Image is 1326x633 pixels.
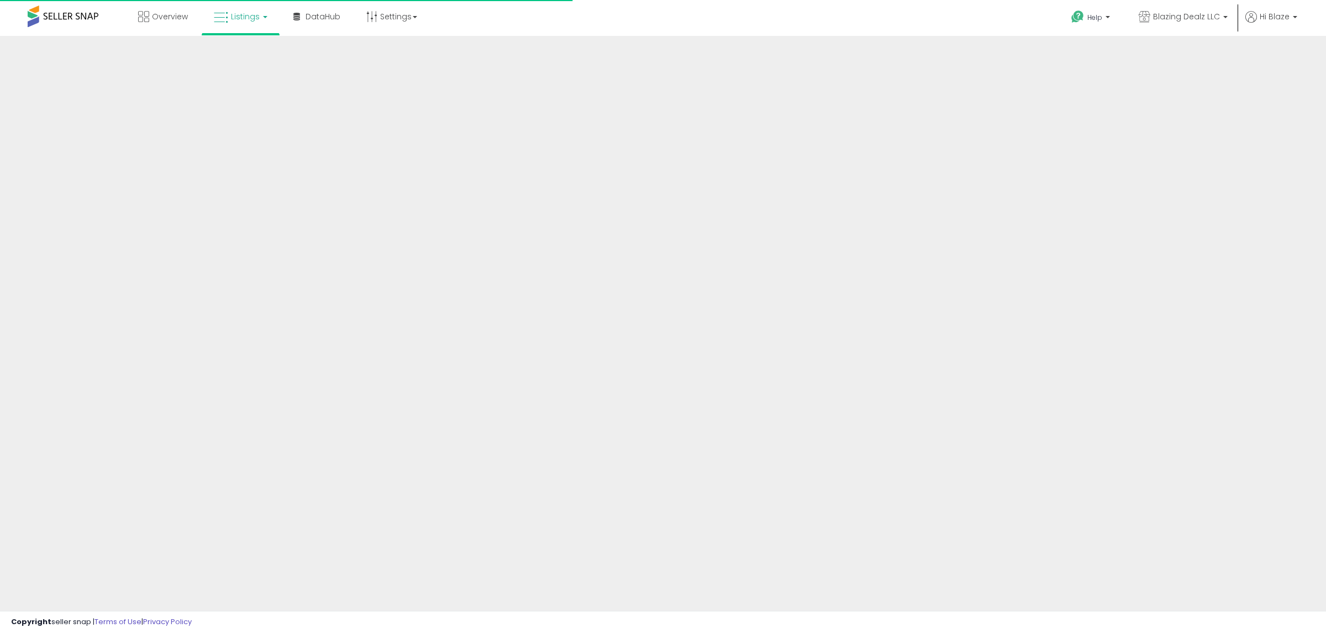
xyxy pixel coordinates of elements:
[1245,11,1297,36] a: Hi Blaze
[1062,2,1121,36] a: Help
[1071,10,1085,24] i: Get Help
[1260,11,1290,22] span: Hi Blaze
[231,11,260,22] span: Listings
[152,11,188,22] span: Overview
[1153,11,1220,22] span: Blazing Dealz LLC
[1087,13,1102,22] span: Help
[306,11,340,22] span: DataHub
